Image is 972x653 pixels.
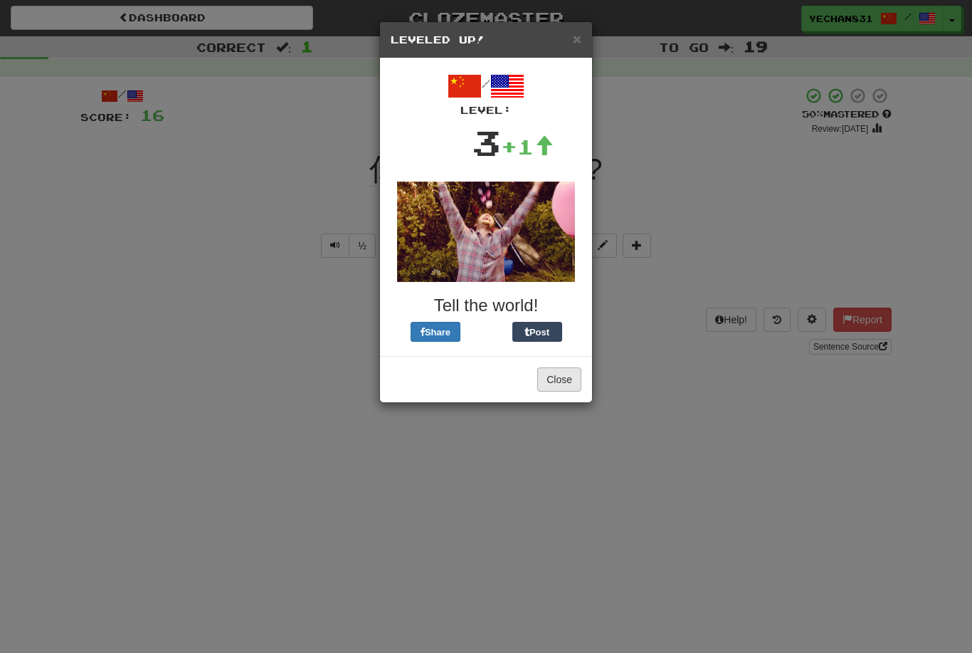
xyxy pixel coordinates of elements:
div: Level: [391,103,581,117]
button: Share [411,322,460,342]
div: 3 [472,117,501,167]
button: Post [512,322,562,342]
span: × [573,31,581,47]
div: +1 [501,132,554,161]
iframe: X Post Button [460,322,512,342]
h5: Leveled Up! [391,33,581,47]
h3: Tell the world! [391,296,581,315]
img: andy-72a9b47756ecc61a9f6c0ef31017d13e025550094338bf53ee1bb5849c5fd8eb.gif [397,182,575,282]
button: Close [537,367,581,392]
div: / [391,69,581,117]
button: Close [573,31,581,46]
